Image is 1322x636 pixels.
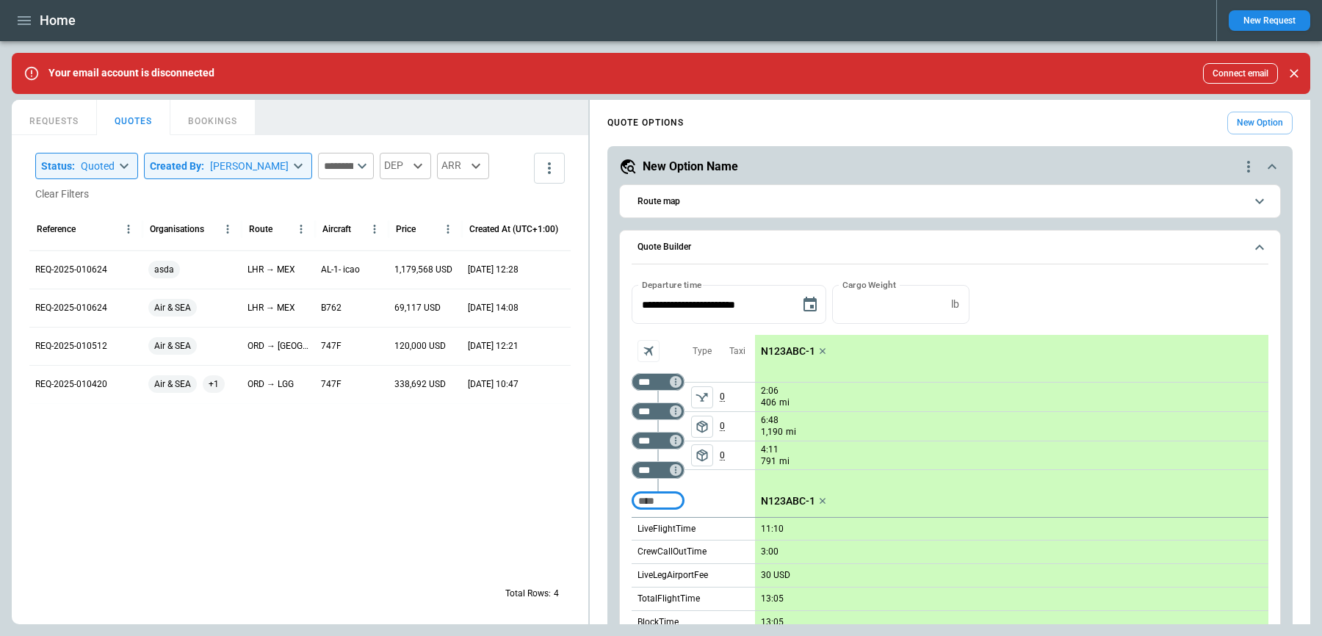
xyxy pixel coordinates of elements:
button: New Option [1227,112,1293,134]
p: 747F [321,378,342,391]
button: New Request [1229,10,1310,31]
p: LiveFlightTime [637,523,696,535]
p: REQ-2025-010512 [35,340,107,353]
button: Price column menu [438,219,458,239]
div: Reference [37,224,76,234]
span: Aircraft selection [637,340,660,362]
p: REQ-2025-010624 [35,302,107,314]
p: 30 USD [761,570,790,581]
span: +1 [203,366,225,403]
p: 1,179,568 USD [394,264,452,276]
p: REQ-2025-010420 [35,378,107,391]
p: 25/06/2025 14:08 [468,302,519,314]
p: 05/06/2025 12:21 [468,340,519,353]
span: asda [148,251,180,289]
div: Status : [41,159,115,173]
p: mi [779,455,790,468]
h6: Route map [637,197,680,206]
div: Too short [632,461,685,479]
p: LHR → MEX [248,302,295,314]
p: LHR → MEX [248,264,295,276]
p: 338,692 USD [394,378,446,391]
div: Quoted [81,159,115,173]
p: mi [786,426,796,438]
p: Type [693,345,712,358]
button: left aligned [691,386,713,408]
button: Route column menu [291,219,311,239]
p: 1,190 [761,426,783,438]
div: Price [396,224,416,234]
span: Air & SEA [148,328,197,365]
p: LiveLegAirportFee [637,569,708,582]
p: 791 [761,455,776,468]
h1: Home [40,12,76,29]
div: Too short [632,373,685,391]
span: package_2 [695,448,709,463]
div: Created At (UTC+1:00) [469,224,558,234]
p: 0 [720,383,755,411]
span: Type of sector [691,444,713,466]
button: Connect email [1203,63,1278,84]
p: ORD → JFK [248,340,309,353]
button: Quote Builder [632,231,1268,264]
p: 13:05 [761,593,784,604]
span: Air & SEA [148,366,197,403]
p: 120,000 USD [394,340,446,353]
div: Organisations [150,224,204,234]
button: Clear Filters [35,185,89,203]
button: left aligned [691,416,713,438]
button: BOOKINGS [170,100,256,135]
p: mi [779,397,790,409]
p: TotalFlightTime [637,593,700,605]
div: quote-option-actions [1240,158,1257,176]
button: Organisations column menu [217,219,238,239]
div: Created By : [150,159,289,173]
h5: New Option Name [643,159,738,175]
p: 2:06 [761,386,779,397]
h6: Quote Builder [637,242,691,252]
p: Your email account is disconnected [48,67,214,79]
div: Route [249,224,272,234]
p: 11:10 [761,524,784,535]
p: 6:48 [761,415,779,426]
p: BlockTime [637,616,679,629]
button: Close [1284,63,1304,84]
p: Total Rows: [505,588,551,600]
p: REQ-2025-010624 [35,264,107,276]
button: New Option Namequote-option-actions [619,158,1281,176]
div: dismiss [1284,57,1304,90]
button: QUOTES [97,100,170,135]
label: Cargo Weight [842,278,896,291]
p: 13:05 [761,617,784,628]
span: Type of sector [691,416,713,438]
p: CrewCallOutTime [637,546,707,558]
p: 12/08/2025 12:28 [468,264,519,276]
span: Type of sector [691,386,713,408]
div: DEP [380,153,431,179]
p: 0 [720,412,755,441]
button: left aligned [691,444,713,466]
p: 3:00 [761,546,779,557]
p: 406 [761,397,776,409]
p: AL-1- icao [321,264,360,276]
p: N123ABC-1 [761,495,815,507]
div: [PERSON_NAME] [210,159,289,173]
p: N123ABC-1 [761,345,815,358]
p: 4:11 [761,444,779,455]
p: 0 [720,441,755,469]
div: Too short [632,432,685,449]
button: Route map [632,185,1268,218]
p: 08/05/2025 10:47 [468,378,519,391]
p: 747F [321,340,342,353]
button: Aircraft column menu [364,219,385,239]
div: Too short [632,492,685,510]
span: Air & SEA [148,289,197,327]
span: package_2 [695,419,709,434]
button: Reference column menu [118,219,139,239]
p: Taxi [729,345,745,358]
div: Too short [632,402,685,420]
p: 69,117 USD [394,302,441,314]
button: more [534,153,565,184]
div: Aircraft [322,224,351,234]
p: lb [951,298,959,311]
